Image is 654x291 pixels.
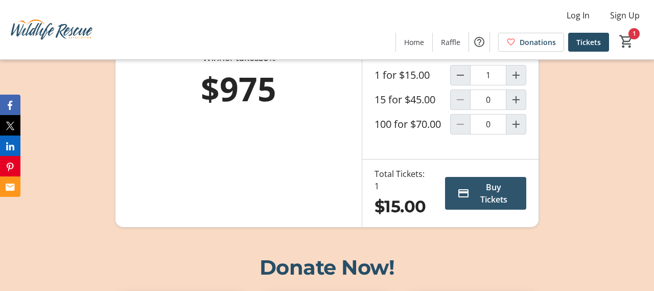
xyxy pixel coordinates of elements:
button: Cart [617,32,636,51]
span: Buy Tickets [474,181,514,206]
button: Log In [558,7,598,24]
img: Wildlife Rescue Association of British Columbia's Logo [6,4,97,55]
span: Log In [567,9,590,21]
span: Raffle [441,37,460,48]
button: Increment by one [506,90,526,109]
button: Increment by one [506,65,526,85]
div: $15.00 [375,194,429,219]
span: Donate Now! [260,255,395,280]
button: Buy Tickets [445,177,526,210]
span: Tickets [576,37,601,48]
div: $975 [160,64,317,114]
a: Donations [498,33,564,52]
a: Home [396,33,432,52]
label: 1 for $15.00 [375,69,430,81]
button: Decrement by one [451,65,470,85]
div: Total Tickets: 1 [375,168,429,192]
button: Help [469,32,489,52]
label: 100 for $70.00 [375,118,441,130]
span: Home [404,37,424,48]
span: Sign Up [610,9,640,21]
label: 15 for $45.00 [375,94,435,106]
span: Donations [520,37,556,48]
button: Increment by one [506,115,526,134]
a: Tickets [568,33,609,52]
button: Sign Up [602,7,648,24]
a: Raffle [433,33,469,52]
